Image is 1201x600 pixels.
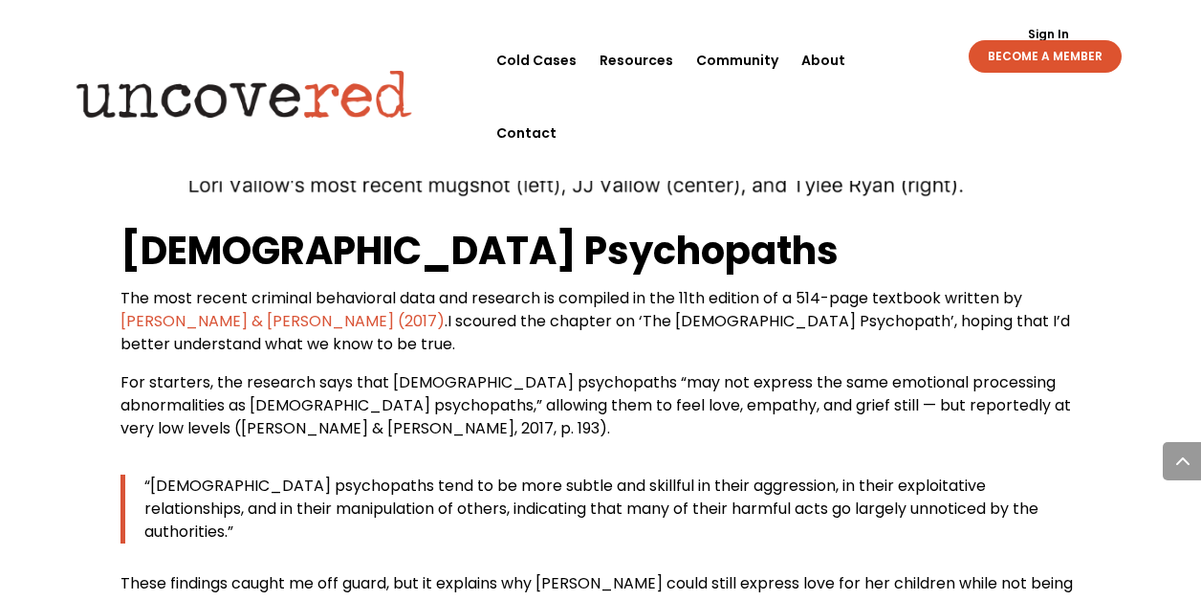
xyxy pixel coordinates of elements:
[144,475,1038,543] span: “[DEMOGRAPHIC_DATA] psychopaths tend to be more subtle and skillful in their aggression, in their...
[1017,29,1080,40] a: Sign In
[120,310,445,332] a: [PERSON_NAME] & [PERSON_NAME] (2017)
[801,24,845,97] a: About
[60,56,428,131] img: Uncovered logo
[120,224,839,278] strong: [DEMOGRAPHIC_DATA] Psychopaths
[969,40,1122,73] a: BECOME A MEMBER
[120,287,1022,309] span: The most recent criminal behavioral data and research is compiled in the 11th edition of a 514-pa...
[696,24,778,97] a: Community
[445,310,448,332] span: .
[600,24,673,97] a: Resources
[496,24,577,97] a: Cold Cases
[120,371,1071,439] span: For starters, the research says that [DEMOGRAPHIC_DATA] psychopaths “may not express the same emo...
[120,310,1070,355] span: I scoured the chapter on ‘The [DEMOGRAPHIC_DATA] Psychopath’, hoping that I’d better understand w...
[496,97,557,169] a: Contact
